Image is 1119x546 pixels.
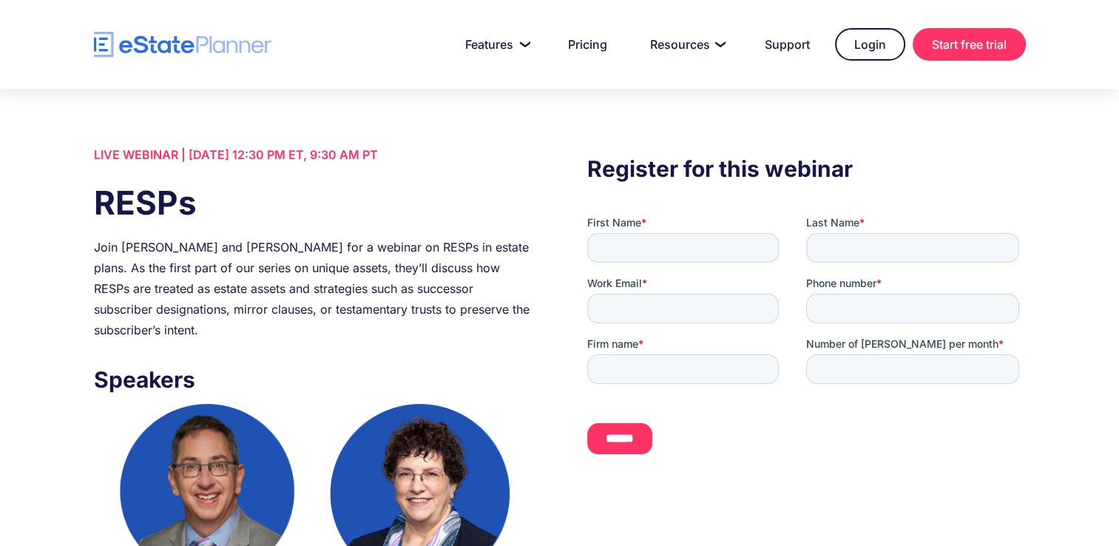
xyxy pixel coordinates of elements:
a: Login [835,28,905,61]
a: home [94,32,271,58]
h3: Speakers [94,363,532,397]
div: Join [PERSON_NAME] and [PERSON_NAME] for a webinar on RESPs in estate plans. As the first part of... [94,237,532,340]
a: Support [747,30,828,59]
a: Features [447,30,543,59]
h1: RESPs [94,180,532,226]
a: Pricing [550,30,625,59]
div: LIVE WEBINAR | [DATE] 12:30 PM ET, 9:30 AM PT [94,144,532,165]
iframe: Form 0 [587,215,1025,480]
a: Resources [632,30,740,59]
h3: Register for this webinar [587,152,1025,186]
a: Start free trial [913,28,1026,61]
